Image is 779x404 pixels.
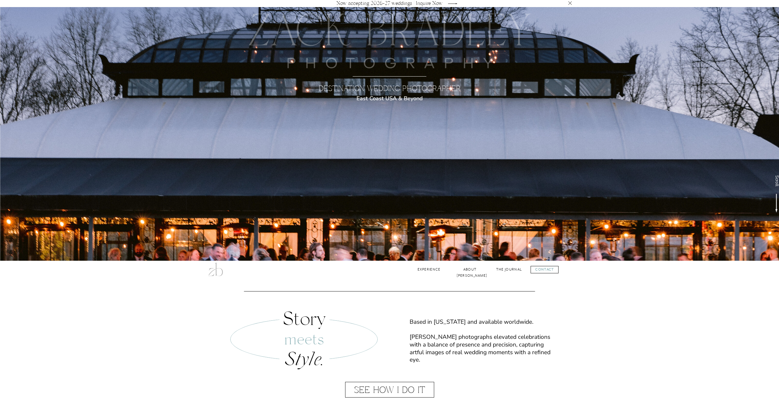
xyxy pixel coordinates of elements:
a: Now accepting 2026-27 weddings | Inquire Now [334,1,446,6]
p: Based in [US_STATE] and available worldwide. [PERSON_NAME] photographs elevated celebrations with... [410,318,559,366]
a: About [PERSON_NAME] [457,267,484,272]
p: Story [215,310,393,331]
a: Experience [417,267,442,272]
p: Style. [215,348,393,372]
p: meets [276,332,332,345]
p: East Coast USA & Beyond [341,95,438,103]
h2: Destination Wedding Photographer [297,84,482,95]
a: The Journal [496,267,522,272]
